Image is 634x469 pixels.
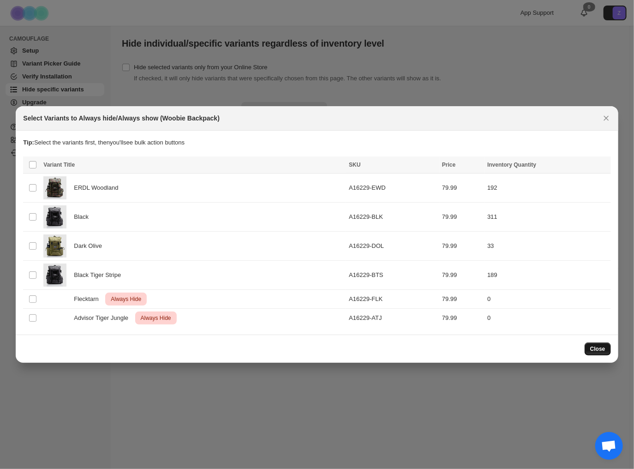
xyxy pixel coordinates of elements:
[43,264,66,287] img: ZF_WoobieBackpack_BlackTigerStripe_2.jpg
[439,261,484,290] td: 79.99
[43,176,66,199] img: ZF_WoobieBackpack_ERDLWoodland_2.jpg
[484,290,610,309] td: 0
[349,162,360,168] span: SKU
[74,313,133,323] span: Advisor Tiger Jungle
[439,232,484,261] td: 79.99
[346,232,439,261] td: A16229-DOL
[484,203,610,232] td: 311
[439,290,484,309] td: 79.99
[442,162,455,168] span: Price
[74,241,107,251] span: Dark Olive
[595,432,623,460] a: Open chat
[346,261,439,290] td: A16229-BTS
[109,294,143,305] span: Always Hide
[74,183,123,192] span: ERDL Woodland
[484,261,610,290] td: 189
[346,174,439,203] td: A16229-EWD
[74,295,103,304] span: Flecktarn
[346,290,439,309] td: A16229-FLK
[484,174,610,203] td: 192
[484,232,610,261] td: 33
[43,205,66,228] img: ZF_WoobieBackpack_BlackTigerStripe_2.jpg
[439,203,484,232] td: 79.99
[346,309,439,328] td: A16229-ATJ
[439,174,484,203] td: 79.99
[23,114,220,123] h2: Select Variants to Always hide/Always show (Woobie Backpack)
[43,234,66,258] img: ZF_WoobieBackpack_OliveNight_2_f6c301a5-df0c-4c84-9a39-8c2c4f4e6378.jpg
[484,309,610,328] td: 0
[74,212,94,222] span: Black
[43,162,75,168] span: Variant Title
[600,112,613,125] button: Close
[346,203,439,232] td: A16229-BLK
[23,138,610,147] p: Select the variants first, then you'll see bulk action buttons
[439,309,484,328] td: 79.99
[585,343,611,355] button: Close
[23,139,34,146] strong: Tip:
[139,313,173,324] span: Always Hide
[590,345,605,353] span: Close
[74,271,126,280] span: Black Tiger Stripe
[487,162,536,168] span: Inventory Quantity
